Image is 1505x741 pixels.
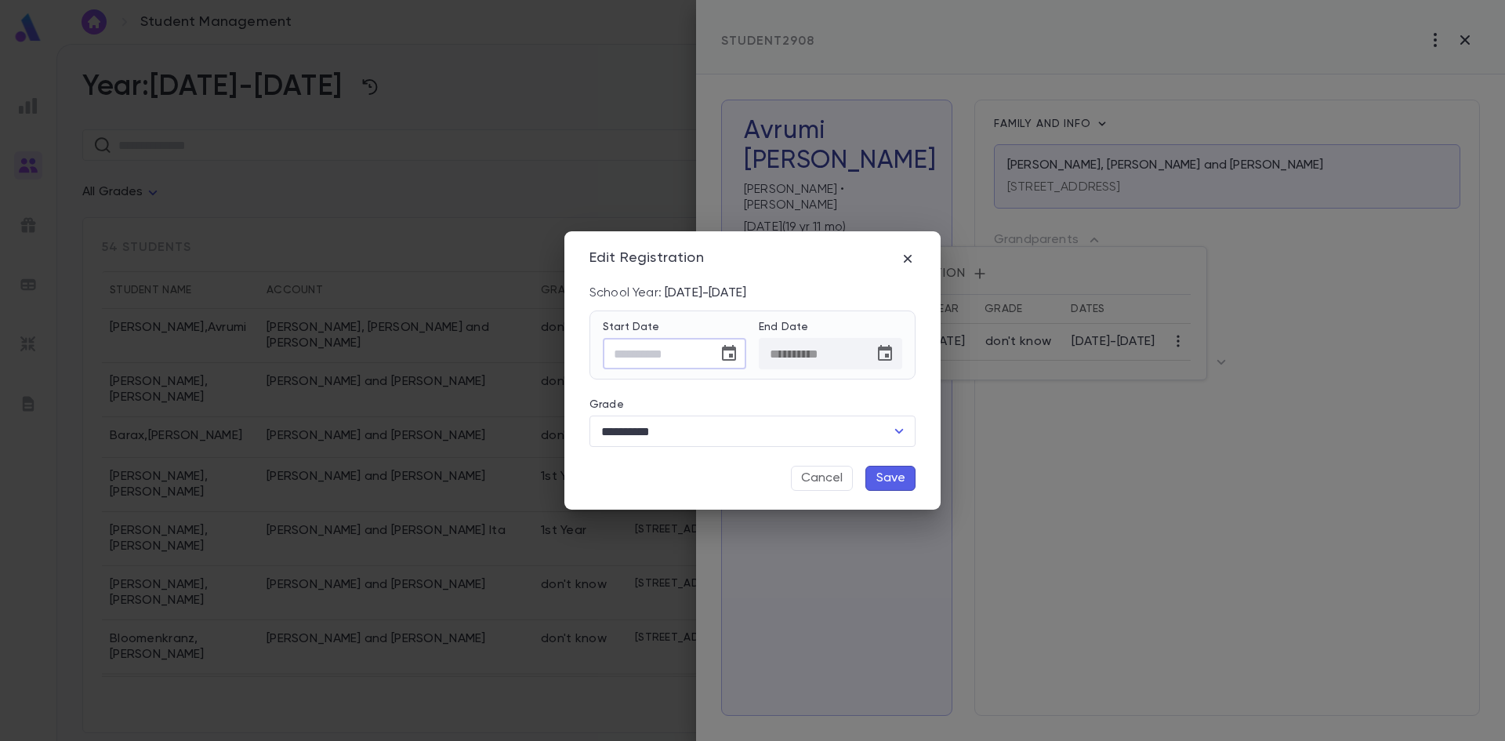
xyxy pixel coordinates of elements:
label: End Date [759,321,902,333]
button: Open [888,420,910,442]
p: School Year: [589,285,665,301]
label: Grade [589,398,624,411]
label: Start Date [603,321,746,333]
div: Edit Registration [589,250,704,267]
button: Choose date [713,338,745,369]
button: Cancel [791,466,853,491]
div: [DATE]-[DATE] [589,285,916,301]
button: Save [865,466,916,491]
